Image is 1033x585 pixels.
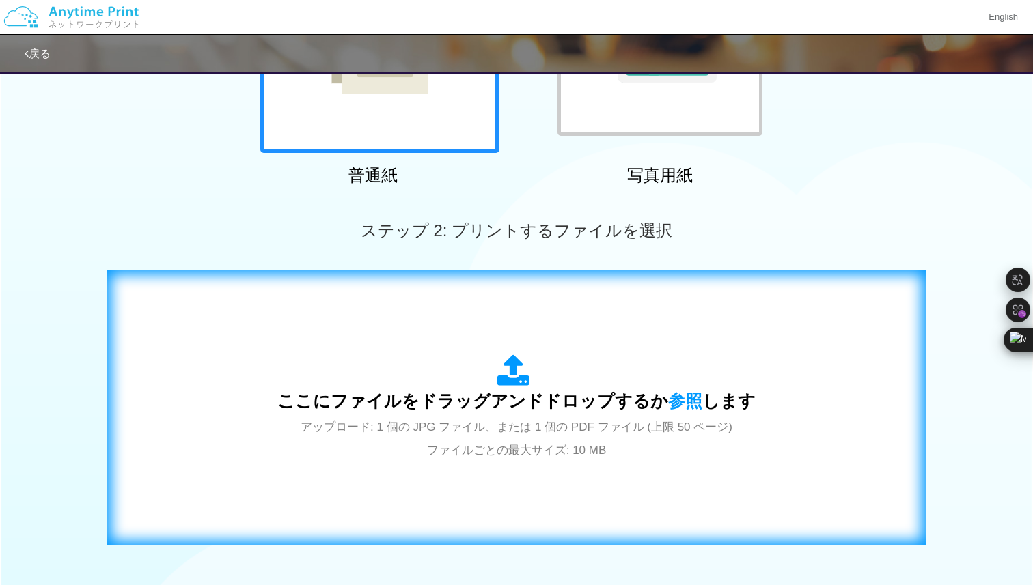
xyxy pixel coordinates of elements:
h2: 普通紙 [253,167,493,184]
span: ステップ 2: プリントするファイルを選択 [361,221,672,240]
span: アップロード: 1 個の JPG ファイル、または 1 個の PDF ファイル (上限 50 ページ) ファイルごとの最大サイズ: 10 MB [301,420,732,457]
span: 参照 [668,391,702,410]
a: 戻る [25,48,51,59]
h2: 写真用紙 [540,167,780,184]
span: ここにファイルをドラッグアンドドロップするか します [277,391,756,410]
